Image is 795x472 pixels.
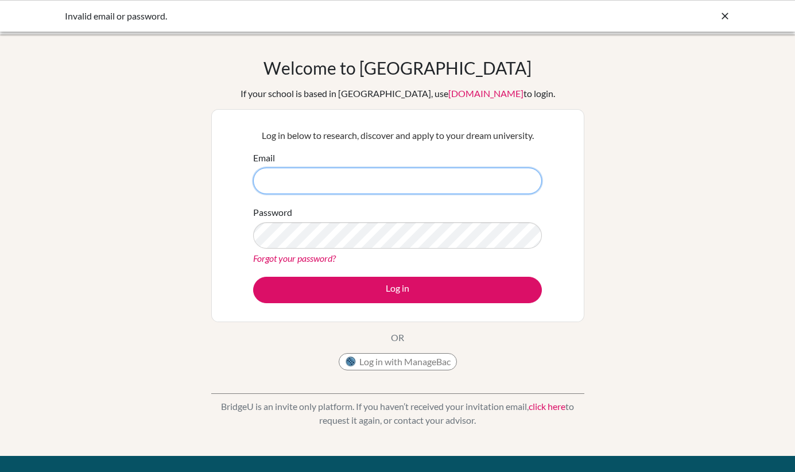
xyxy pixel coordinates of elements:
p: BridgeU is an invite only platform. If you haven’t received your invitation email, to request it ... [211,400,584,427]
div: Invalid email or password. [65,9,559,23]
p: OR [391,331,404,345]
a: Forgot your password? [253,253,336,264]
h1: Welcome to [GEOGRAPHIC_DATA] [263,57,532,78]
a: click here [529,401,565,412]
a: [DOMAIN_NAME] [448,88,523,99]
p: Log in below to research, discover and apply to your dream university. [253,129,542,142]
div: If your school is based in [GEOGRAPHIC_DATA], use to login. [241,87,555,100]
label: Password [253,206,292,219]
label: Email [253,151,275,165]
button: Log in [253,277,542,303]
button: Log in with ManageBac [339,353,457,370]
